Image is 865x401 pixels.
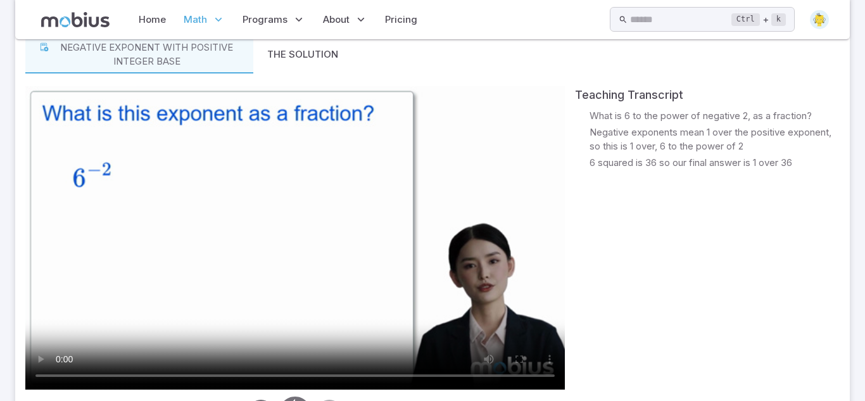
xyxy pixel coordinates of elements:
p: Negative exponents mean 1 over the positive exponent, so this is 1 over, 6 to the power of 2 [590,125,840,153]
div: Teaching Transcript [575,86,840,104]
p: Negative exponent with positive integer base [54,41,239,68]
span: About [323,13,350,27]
span: Programs [243,13,287,27]
a: Pricing [381,5,421,34]
img: square.svg [810,10,829,29]
span: Math [184,13,207,27]
p: What is 6 to the power of negative 2, as a fraction? [590,109,812,123]
div: + [731,12,786,27]
button: The Solution [253,35,352,73]
kbd: k [771,13,786,26]
p: 6 squared is 36 so our final answer is 1 over 36 [590,156,792,170]
kbd: Ctrl [731,13,760,26]
a: Home [135,5,170,34]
